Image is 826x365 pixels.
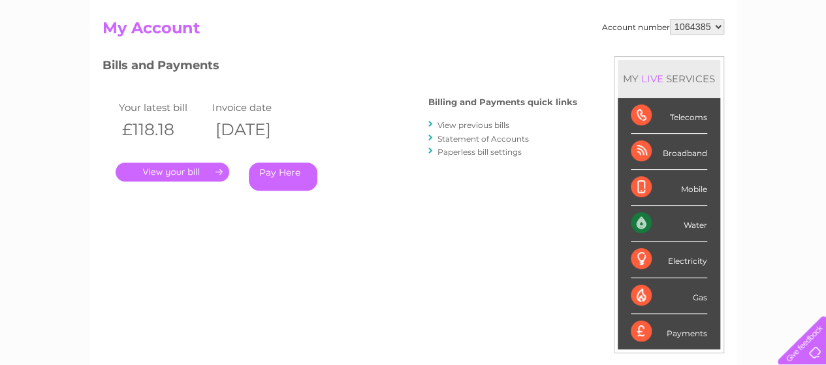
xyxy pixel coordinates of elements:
[631,314,707,349] div: Payments
[618,60,720,97] div: MY SERVICES
[437,134,529,144] a: Statement of Accounts
[631,98,707,134] div: Telecoms
[739,56,771,65] a: Contact
[437,147,522,157] a: Paperless bill settings
[783,56,814,65] a: Log out
[116,116,210,143] th: £118.18
[631,278,707,314] div: Gas
[116,163,229,182] a: .
[602,19,724,35] div: Account number
[116,99,210,116] td: Your latest bill
[631,134,707,170] div: Broadband
[249,163,317,191] a: Pay Here
[631,206,707,242] div: Water
[209,99,303,116] td: Invoice date
[209,116,303,143] th: [DATE]
[580,7,670,23] a: 0333 014 3131
[437,120,509,130] a: View previous bills
[428,97,577,107] h4: Billing and Payments quick links
[103,56,577,79] h3: Bills and Payments
[105,7,722,63] div: Clear Business is a trading name of Verastar Limited (registered in [GEOGRAPHIC_DATA] No. 3667643...
[629,56,658,65] a: Energy
[639,72,666,85] div: LIVE
[665,56,705,65] a: Telecoms
[29,34,95,74] img: logo.png
[631,170,707,206] div: Mobile
[631,242,707,278] div: Electricity
[103,19,724,44] h2: My Account
[596,56,621,65] a: Water
[712,56,731,65] a: Blog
